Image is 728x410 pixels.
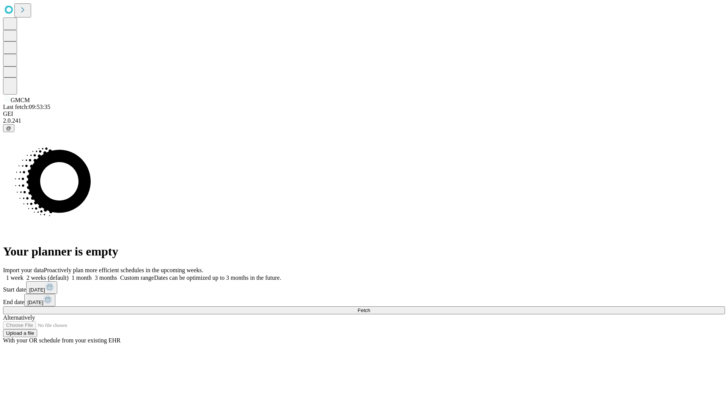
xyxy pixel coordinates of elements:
[3,117,725,124] div: 2.0.241
[95,274,117,281] span: 3 months
[358,307,370,313] span: Fetch
[72,274,92,281] span: 1 month
[24,294,55,306] button: [DATE]
[3,267,44,273] span: Import your data
[29,287,45,293] span: [DATE]
[11,97,30,103] span: GMCM
[3,244,725,259] h1: Your planner is empty
[154,274,281,281] span: Dates can be optimized up to 3 months in the future.
[120,274,154,281] span: Custom range
[27,274,69,281] span: 2 weeks (default)
[3,314,35,321] span: Alternatively
[6,125,11,131] span: @
[6,274,24,281] span: 1 week
[3,124,14,132] button: @
[3,306,725,314] button: Fetch
[3,294,725,306] div: End date
[26,281,57,294] button: [DATE]
[3,337,121,344] span: With your OR schedule from your existing EHR
[3,329,37,337] button: Upload a file
[3,104,50,110] span: Last fetch: 09:53:35
[3,110,725,117] div: GEI
[27,300,43,305] span: [DATE]
[44,267,203,273] span: Proactively plan more efficient schedules in the upcoming weeks.
[3,281,725,294] div: Start date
